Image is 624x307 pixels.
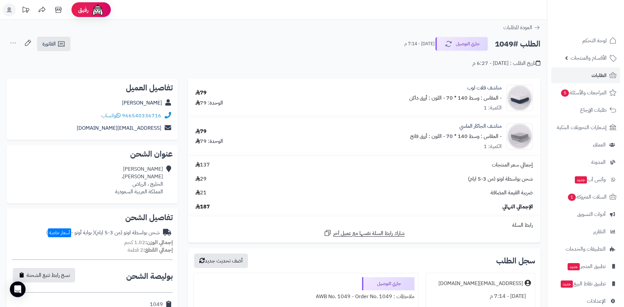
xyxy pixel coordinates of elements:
[78,6,89,14] span: رفيق
[404,41,434,47] small: [DATE] - 7:14 م
[551,85,620,101] a: المراجعات والأسئلة5
[551,154,620,170] a: المدونة
[567,262,606,271] span: تطبيق المتجر
[491,189,533,197] span: ضريبة القيمة المضافة
[557,123,607,132] span: إشعارات التحويلات البنكية
[195,128,207,135] div: 79
[587,297,606,306] span: الإعدادات
[484,143,502,150] div: الكمية: 1
[468,175,533,183] span: شحن بواسطة اوتو (من 3-5 ايام)
[551,189,620,205] a: السلات المتروكة1
[128,246,173,254] small: 2 قطعة
[122,112,161,120] a: 966540336716
[507,123,533,149] img: 1754806726-%D8%A7%D9%84%D8%AC%D8%A7%D9%83%D8%A7%D8%B1%20%D8%A7%D9%84%D9%85%D8%A7%D8%B3%D9%8A-90x9...
[591,158,606,167] span: المدونة
[446,94,502,102] small: - المقاس : وسط 140 * 70
[12,84,173,92] h2: تفاصيل العميل
[551,276,620,292] a: تطبيق نقاط البيعجديد
[560,88,607,97] span: المراجعات والأسئلة
[195,89,207,97] div: 79
[551,67,620,83] a: الطلبات
[143,246,173,254] strong: إجمالي القطع:
[27,271,70,279] span: نسخ رابط تتبع الشحنة
[592,71,607,80] span: الطلبات
[333,230,405,237] span: شارك رابط السلة نفسها مع عميل آخر
[13,268,75,282] button: نسخ رابط تتبع الشحنة
[195,99,223,107] div: الوحدة: 79
[492,161,533,169] span: إجمالي سعر المنتجات
[46,229,160,237] div: شحن بواسطة اوتو (من 3-5 ايام)
[115,165,163,195] div: [PERSON_NAME] [PERSON_NAME]، الخليج ، الرياض المملكة العربية السعودية
[438,280,523,287] div: [EMAIL_ADDRESS][DOMAIN_NAME]
[194,254,248,268] button: أضف تحديث جديد
[37,37,70,51] a: الفاتورة
[195,189,207,197] span: 21
[195,161,210,169] span: 137
[197,290,415,303] div: ملاحظات : AWB No. 1049 - Order No. 1049
[593,227,606,236] span: التقارير
[571,53,607,63] span: الأقسام والمنتجات
[430,290,531,303] div: [DATE] - 7:14 م
[567,192,607,201] span: السلات المتروكة
[195,138,223,145] div: الوحدة: 79
[101,112,121,120] a: واتساب
[551,120,620,135] a: إشعارات التحويلات البنكية
[568,263,580,270] span: جديد
[551,137,620,153] a: العملاء
[122,99,162,107] a: [PERSON_NAME]
[495,37,540,51] h2: الطلب #1049
[145,239,173,246] strong: إجمالي الوزن:
[195,203,210,211] span: 187
[575,176,587,183] span: جديد
[551,102,620,118] a: طلبات الإرجاع
[560,279,606,288] span: تطبيق نقاط البيع
[484,104,502,112] div: الكمية: 1
[593,140,606,149] span: العملاء
[126,272,173,280] h2: بوليصة الشحن
[566,244,606,254] span: التطبيقات والخدمات
[551,259,620,274] a: تطبيق المتجرجديد
[42,40,56,48] span: الفاتورة
[551,172,620,187] a: وآتس آبجديد
[410,132,445,140] small: - اللون : أزرق فاتح
[435,37,488,51] button: جاري التوصيل
[12,150,173,158] h2: عنوان الشحن
[409,94,445,102] small: - اللون : أزرق داكن
[48,228,71,237] span: أسعار خاصة
[580,106,607,115] span: طلبات الإرجاع
[46,229,95,237] span: ( بوابة أوتو - )
[77,124,161,132] a: [EMAIL_ADDRESS][DOMAIN_NAME]
[551,241,620,257] a: التطبيقات والخدمات
[91,3,104,16] img: ai-face.png
[561,89,569,97] span: 5
[503,24,540,31] a: العودة للطلبات
[324,229,405,237] a: شارك رابط السلة نفسها مع عميل آخر
[551,206,620,222] a: أدوات التسويق
[574,175,606,184] span: وآتس آب
[10,281,26,297] div: Open Intercom Messenger
[191,221,538,229] div: رابط السلة
[551,224,620,240] a: التقارير
[195,175,207,183] span: 29
[12,214,173,221] h2: تفاصيل الشحن
[561,280,573,288] span: جديد
[446,132,502,140] small: - المقاس : وسط 140 * 70
[551,33,620,48] a: لوحة التحكم
[124,239,173,246] small: 1.02 كجم
[582,36,607,45] span: لوحة التحكم
[473,60,540,67] div: تاريخ الطلب : [DATE] - 6:27 م
[496,257,535,265] h3: سجل الطلب
[503,24,532,31] span: العودة للطلبات
[467,84,502,92] a: مناشف فلات لوب
[507,85,533,111] img: 1754839373-%D9%81%D9%84%D8%A7%D8%AA%20%D9%84%D9%88%D8%A8-90x90.jpg
[362,277,414,290] div: جاري التوصيل
[459,123,502,130] a: مناشف الجاكار الماسي
[502,203,533,211] span: الإجمالي النهائي
[577,210,606,219] span: أدوات التسويق
[568,194,576,201] span: 1
[579,15,618,29] img: logo-2.png
[17,3,34,18] a: تحديثات المنصة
